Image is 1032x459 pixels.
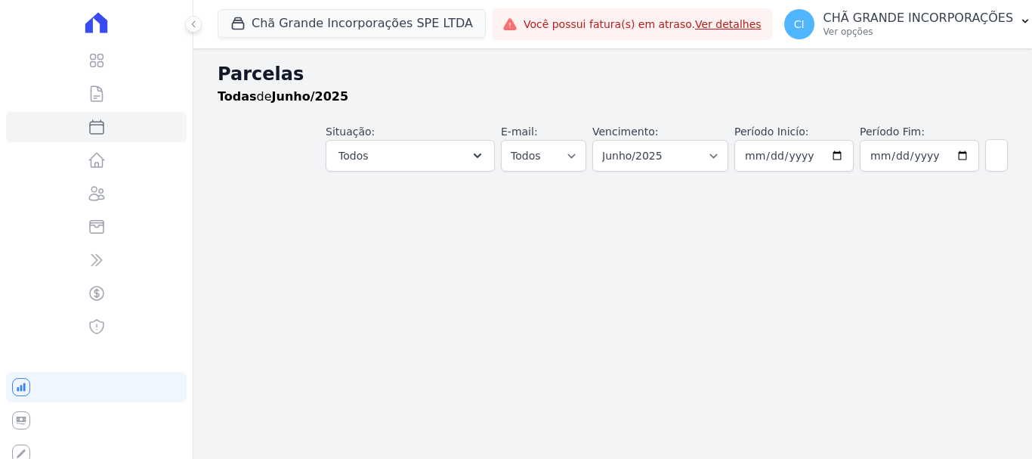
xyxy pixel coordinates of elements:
p: de [218,88,348,106]
label: Período Inicío: [734,126,808,138]
p: Ver opções [823,26,1014,38]
a: Ver detalhes [695,18,762,30]
label: Vencimento: [592,126,658,138]
button: Todos [326,140,495,172]
strong: Junho/2025 [272,89,349,104]
button: Chã Grande Incorporações SPE LTDA [218,9,486,38]
label: E-mail: [501,126,538,138]
label: Período Fim: [860,124,979,140]
strong: Todas [218,89,257,104]
span: CI [794,19,805,29]
label: Situação: [326,126,375,138]
span: Todos [338,147,368,165]
span: Você possui fatura(s) em atraso. [524,17,762,33]
p: CHÃ GRANDE INCORPORAÇÕES [823,11,1014,26]
h2: Parcelas [218,60,1008,88]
